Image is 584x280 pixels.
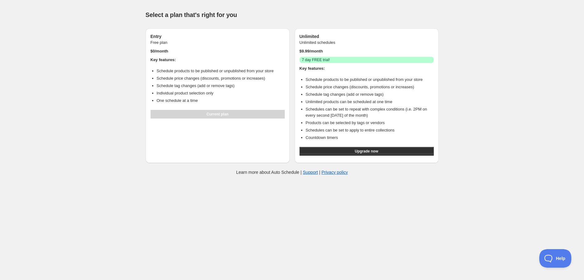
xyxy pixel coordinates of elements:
span: Upgrade now [355,149,378,154]
iframe: Toggle Customer Support [539,249,572,268]
h4: Key features: [300,65,434,72]
button: Upgrade now [300,147,434,156]
li: Schedule tag changes (add or remove tags) [157,83,285,89]
p: Learn more about Auto Schedule | | [236,169,348,175]
p: Unlimited schedules [300,40,434,46]
li: Schedule products to be published or unpublished from your store [306,77,434,83]
li: Schedule products to be published or unpublished from your store [157,68,285,74]
li: Schedule tag changes (add or remove tags) [306,91,434,98]
li: Schedule price changes (discounts, promotions or increases) [157,75,285,81]
li: Schedules can be set to apply to entire collections [306,127,434,133]
p: Free plan [151,40,285,46]
li: Countdown timers [306,135,434,141]
h3: Entry [151,33,285,40]
h4: Key features: [151,57,285,63]
h1: Select a plan that's right for you [146,11,439,19]
a: Support [303,170,318,175]
li: Schedules can be set to repeat with complex conditions (i.e. 2PM on every second [DATE] of the mo... [306,106,434,119]
h3: Unlimited [300,33,434,40]
li: One schedule at a time [157,98,285,104]
span: 7 day FREE trial! [302,57,330,62]
p: $ 0 /month [151,48,285,54]
a: Privacy policy [321,170,348,175]
p: $ 9.99 /month [300,48,434,54]
li: Unlimited products can be scheduled at one time [306,99,434,105]
li: Schedule price changes (discounts, promotions or increases) [306,84,434,90]
li: Products can be selected by tags or vendors [306,120,434,126]
li: Individual product selection only [157,90,285,96]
